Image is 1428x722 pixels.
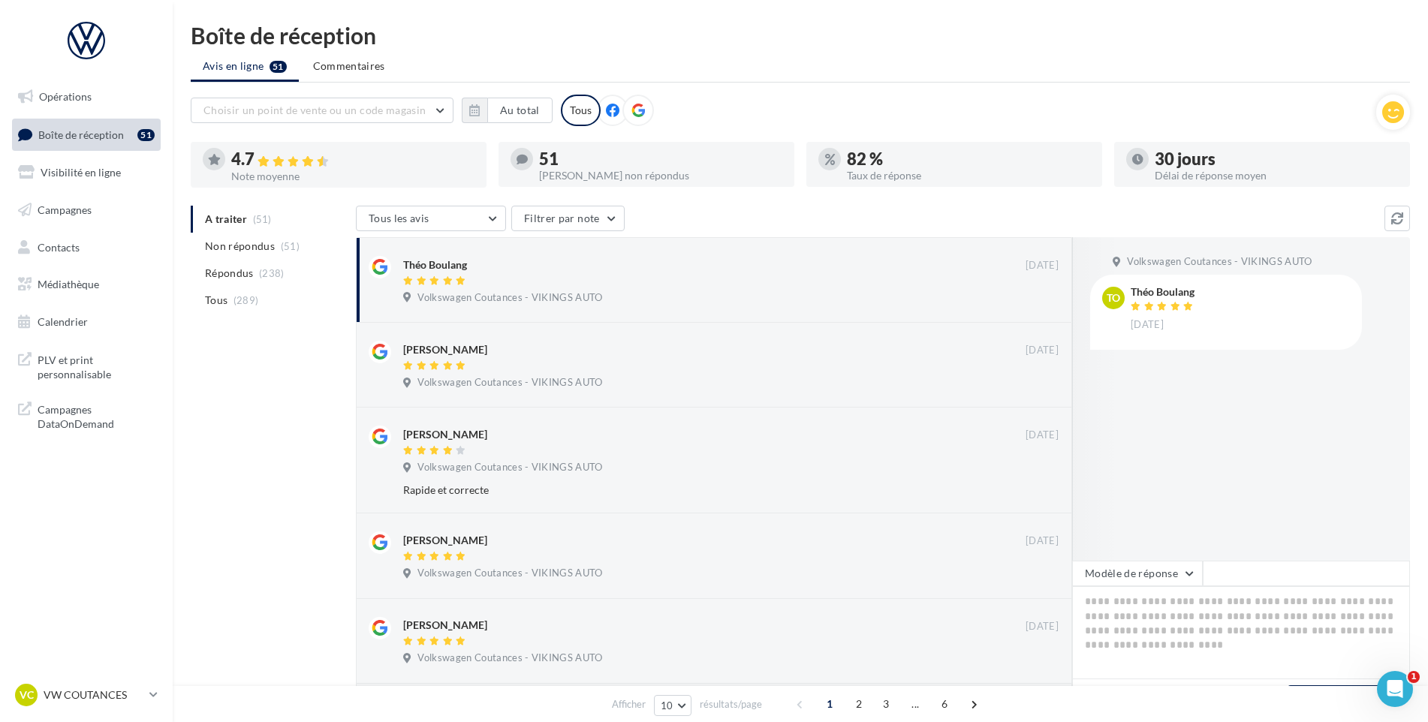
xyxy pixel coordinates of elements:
[417,461,602,474] span: Volkswagen Coutances - VIKINGS AUTO
[9,194,164,226] a: Campagnes
[38,315,88,328] span: Calendrier
[9,344,164,388] a: PLV et print personnalisable
[281,240,300,252] span: (51)
[847,151,1090,167] div: 82 %
[205,239,275,254] span: Non répondus
[369,212,429,224] span: Tous les avis
[417,291,602,305] span: Volkswagen Coutances - VIKINGS AUTO
[205,293,227,308] span: Tous
[191,24,1410,47] div: Boîte de réception
[313,59,385,74] span: Commentaires
[356,206,506,231] button: Tous les avis
[20,687,34,702] span: VC
[403,533,487,548] div: [PERSON_NAME]
[203,104,426,116] span: Choisir un point de vente ou un code magasin
[539,170,782,181] div: [PERSON_NAME] non répondus
[9,232,164,263] a: Contacts
[1026,429,1059,442] span: [DATE]
[700,697,762,711] span: résultats/page
[403,257,467,272] div: Théo Boulang
[1026,259,1059,272] span: [DATE]
[561,95,601,126] div: Tous
[403,483,961,498] div: Rapide et correcte
[1155,151,1398,167] div: 30 jours
[205,266,254,281] span: Répondus
[1127,255,1312,269] span: Volkswagen Coutances - VIKINGS AUTO
[38,240,80,253] span: Contacts
[1072,561,1203,586] button: Modèle de réponse
[231,151,474,168] div: 4.7
[417,376,602,390] span: Volkswagen Coutances - VIKINGS AUTO
[137,129,155,141] div: 51
[1026,534,1059,548] span: [DATE]
[417,651,602,665] span: Volkswagen Coutances - VIKINGS AUTO
[1155,170,1398,181] div: Délai de réponse moyen
[259,267,285,279] span: (238)
[462,98,553,123] button: Au total
[233,294,259,306] span: (289)
[403,618,487,633] div: [PERSON_NAME]
[932,692,957,716] span: 6
[1131,287,1197,297] div: Théo Boulang
[9,81,164,113] a: Opérations
[1377,671,1413,707] iframe: Intercom live chat
[38,350,155,382] span: PLV et print personnalisable
[818,692,842,716] span: 1
[38,278,99,290] span: Médiathèque
[1131,318,1164,332] span: [DATE]
[539,151,782,167] div: 51
[9,306,164,338] a: Calendrier
[1107,290,1120,305] span: To
[9,157,164,188] a: Visibilité en ligne
[1026,620,1059,633] span: [DATE]
[39,90,92,103] span: Opérations
[38,203,92,216] span: Campagnes
[1026,344,1059,357] span: [DATE]
[612,697,646,711] span: Afficher
[874,692,898,716] span: 3
[654,695,692,716] button: 10
[847,692,871,716] span: 2
[903,692,927,716] span: ...
[661,699,673,711] span: 10
[487,98,553,123] button: Au total
[9,119,164,151] a: Boîte de réception51
[511,206,625,231] button: Filtrer par note
[38,128,124,140] span: Boîte de réception
[403,427,487,442] div: [PERSON_NAME]
[403,342,487,357] div: [PERSON_NAME]
[9,393,164,438] a: Campagnes DataOnDemand
[1408,671,1420,683] span: 1
[38,399,155,432] span: Campagnes DataOnDemand
[12,681,161,709] a: VC VW COUTANCES
[417,567,602,580] span: Volkswagen Coutances - VIKINGS AUTO
[847,170,1090,181] div: Taux de réponse
[9,269,164,300] a: Médiathèque
[191,98,453,123] button: Choisir un point de vente ou un code magasin
[231,171,474,182] div: Note moyenne
[41,166,121,179] span: Visibilité en ligne
[44,687,143,702] p: VW COUTANCES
